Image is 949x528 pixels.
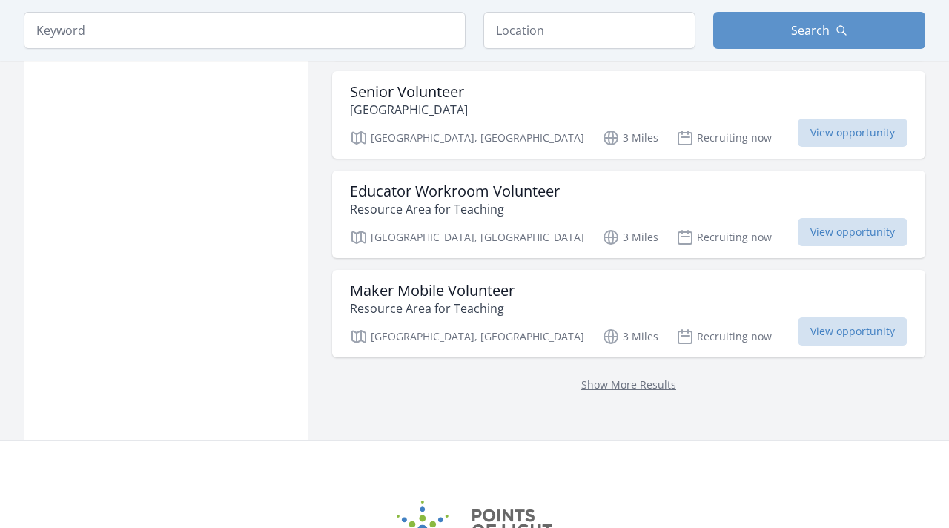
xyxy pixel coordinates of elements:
h3: Educator Workroom Volunteer [350,182,560,200]
p: Resource Area for Teaching [350,200,560,218]
input: Keyword [24,12,466,49]
a: Maker Mobile Volunteer Resource Area for Teaching [GEOGRAPHIC_DATA], [GEOGRAPHIC_DATA] 3 Miles Re... [332,270,925,357]
p: [GEOGRAPHIC_DATA], [GEOGRAPHIC_DATA] [350,328,584,346]
span: Search [791,22,830,39]
p: 3 Miles [602,228,658,246]
a: Senior Volunteer [GEOGRAPHIC_DATA] [GEOGRAPHIC_DATA], [GEOGRAPHIC_DATA] 3 Miles Recruiting now Vi... [332,71,925,159]
a: Show More Results [581,377,676,392]
span: View opportunity [798,317,907,346]
p: 3 Miles [602,129,658,147]
h3: Maker Mobile Volunteer [350,282,515,300]
a: Educator Workroom Volunteer Resource Area for Teaching [GEOGRAPHIC_DATA], [GEOGRAPHIC_DATA] 3 Mil... [332,171,925,258]
span: View opportunity [798,218,907,246]
p: [GEOGRAPHIC_DATA], [GEOGRAPHIC_DATA] [350,228,584,246]
input: Location [483,12,695,49]
p: Recruiting now [676,228,772,246]
h3: Senior Volunteer [350,83,468,101]
p: Resource Area for Teaching [350,300,515,317]
p: [GEOGRAPHIC_DATA] [350,101,468,119]
p: [GEOGRAPHIC_DATA], [GEOGRAPHIC_DATA] [350,129,584,147]
p: 3 Miles [602,328,658,346]
p: Recruiting now [676,129,772,147]
p: Recruiting now [676,328,772,346]
button: Search [713,12,925,49]
span: View opportunity [798,119,907,147]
